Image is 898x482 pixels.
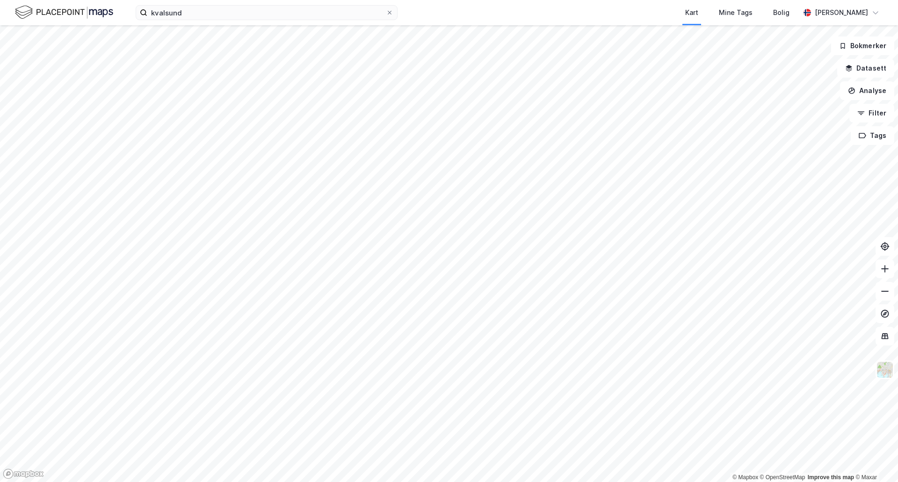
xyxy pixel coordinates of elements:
[147,6,386,20] input: Søk på adresse, matrikkel, gårdeiere, leietakere eller personer
[837,59,894,78] button: Datasett
[815,7,868,18] div: [PERSON_NAME]
[851,126,894,145] button: Tags
[3,468,44,479] a: Mapbox homepage
[685,7,698,18] div: Kart
[876,361,894,379] img: Z
[849,104,894,122] button: Filter
[760,474,805,481] a: OpenStreetMap
[851,437,898,482] iframe: Chat Widget
[15,4,113,21] img: logo.f888ab2527a4732fd821a326f86c7f29.svg
[719,7,753,18] div: Mine Tags
[851,437,898,482] div: Kontrollprogram for chat
[773,7,789,18] div: Bolig
[840,81,894,100] button: Analyse
[808,474,854,481] a: Improve this map
[831,36,894,55] button: Bokmerker
[732,474,758,481] a: Mapbox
